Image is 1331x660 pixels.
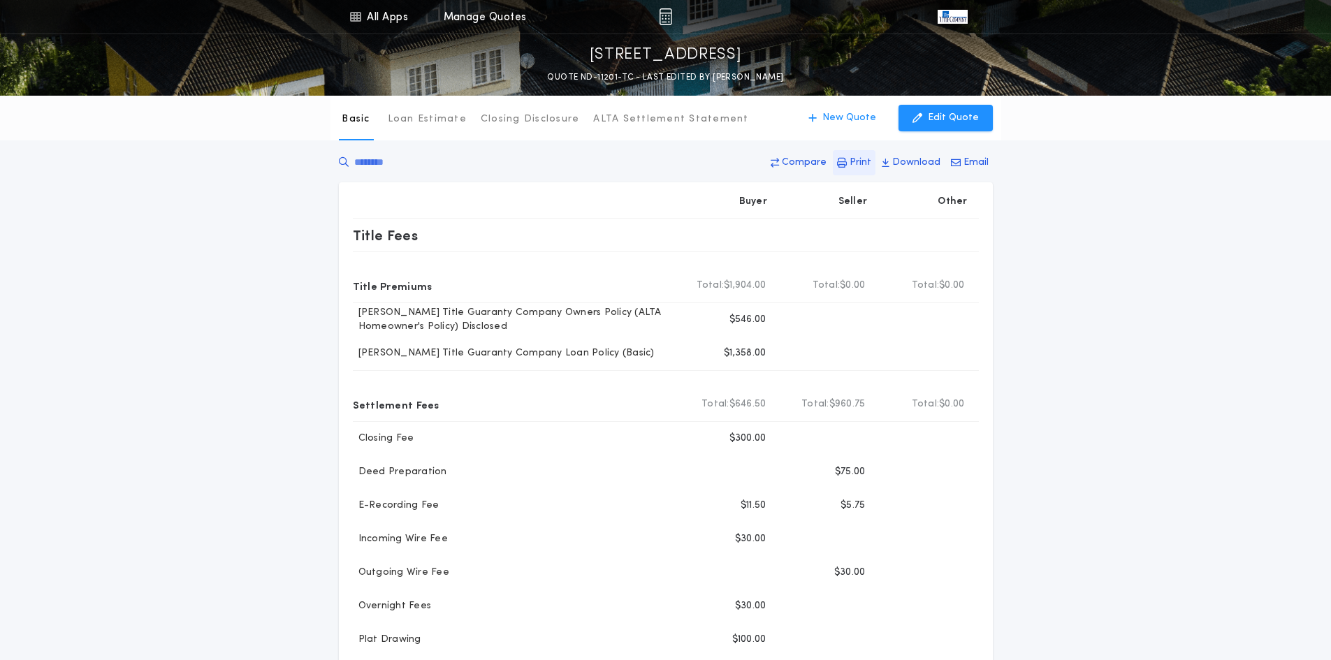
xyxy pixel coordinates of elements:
[724,279,766,293] span: $1,904.00
[593,112,748,126] p: ALTA Settlement Statement
[794,105,890,131] button: New Quote
[701,397,729,411] b: Total:
[735,532,766,546] p: $30.00
[353,274,432,297] p: Title Premiums
[590,44,742,66] p: [STREET_ADDRESS]
[928,111,979,125] p: Edit Quote
[353,599,432,613] p: Overnight Fees
[840,279,865,293] span: $0.00
[353,306,678,334] p: [PERSON_NAME] Title Guaranty Company Owners Policy (ALTA Homeowner's Policy) Disclosed
[766,150,831,175] button: Compare
[659,8,672,25] img: img
[353,566,449,580] p: Outgoing Wire Fee
[729,432,766,446] p: $300.00
[353,532,448,546] p: Incoming Wire Fee
[813,279,841,293] b: Total:
[838,195,868,209] p: Seller
[739,195,767,209] p: Buyer
[939,279,964,293] span: $0.00
[782,156,827,170] p: Compare
[353,346,655,360] p: [PERSON_NAME] Title Guaranty Company Loan Policy (Basic)
[732,633,766,647] p: $100.00
[729,397,766,411] span: $646.50
[850,156,871,170] p: Print
[741,499,766,513] p: $11.50
[878,150,945,175] button: Download
[829,397,866,411] span: $960.75
[899,105,993,131] button: Edit Quote
[353,432,414,446] p: Closing Fee
[353,633,421,647] p: Plat Drawing
[939,397,964,411] span: $0.00
[388,112,467,126] p: Loan Estimate
[353,465,447,479] p: Deed Preparation
[353,393,439,416] p: Settlement Fees
[912,279,940,293] b: Total:
[342,112,370,126] p: Basic
[947,150,993,175] button: Email
[833,150,875,175] button: Print
[834,566,866,580] p: $30.00
[547,71,783,85] p: QUOTE ND-11201-TC - LAST EDITED BY [PERSON_NAME]
[697,279,725,293] b: Total:
[822,111,876,125] p: New Quote
[481,112,580,126] p: Closing Disclosure
[912,397,940,411] b: Total:
[938,195,967,209] p: Other
[938,10,967,24] img: vs-icon
[801,397,829,411] b: Total:
[729,313,766,327] p: $546.00
[735,599,766,613] p: $30.00
[841,499,865,513] p: $5.75
[353,499,439,513] p: E-Recording Fee
[724,346,766,360] p: $1,358.00
[892,156,940,170] p: Download
[963,156,989,170] p: Email
[835,465,866,479] p: $75.00
[353,224,419,247] p: Title Fees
